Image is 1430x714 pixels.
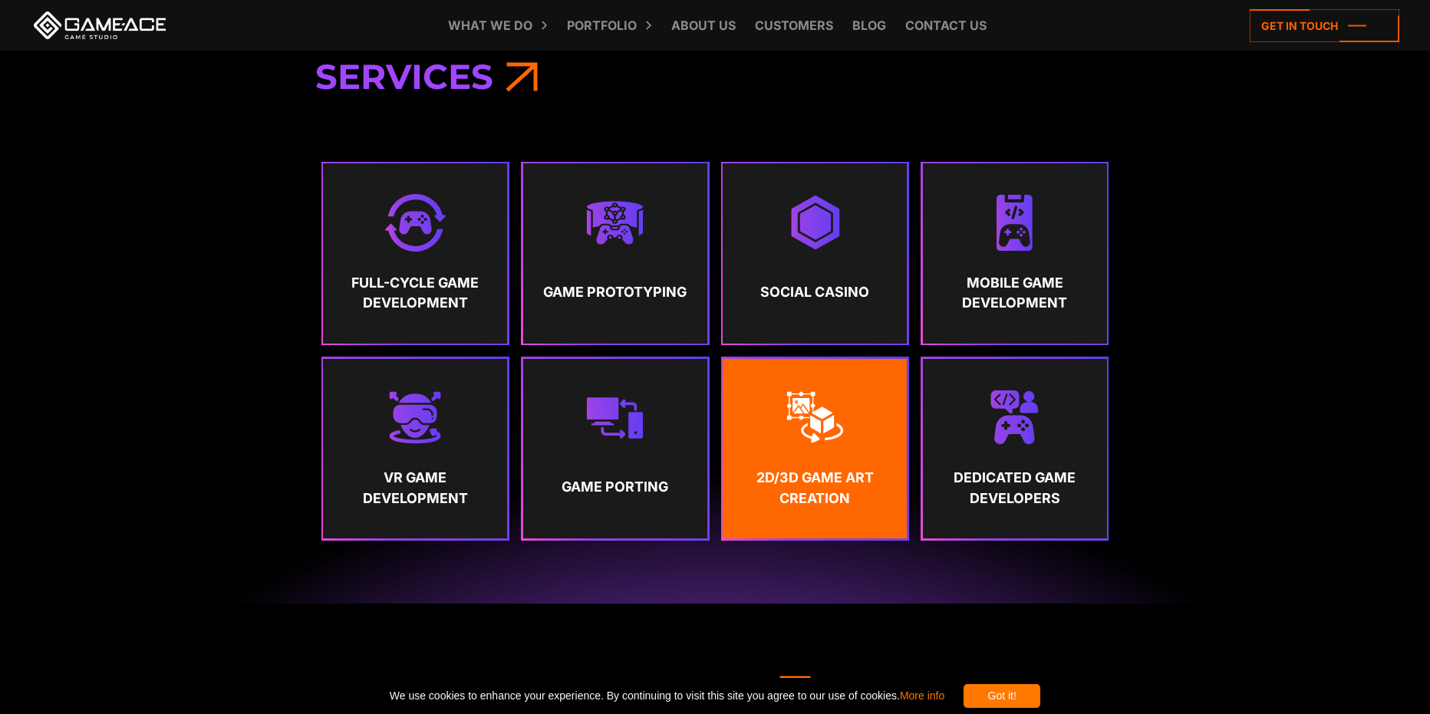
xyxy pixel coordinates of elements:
a: Mobile Game Development [923,163,1107,343]
a: 2D/3D Game Art Creation [723,359,907,538]
a: Game Prototyping [523,163,707,343]
a: VR Game Development [323,359,507,538]
strong: Dedicated Game Developers [937,468,1092,508]
strong: Mobile Game Development [937,273,1092,314]
a: Game Porting [523,359,707,538]
a: Social Casino [723,163,907,343]
img: Dedicated game developers [986,389,1043,446]
strong: 2D/3D Game Art Creation [737,468,893,508]
h3: Hire [315,669,1115,712]
img: Full cycle game development [385,194,446,252]
a: Dedicated Game Developers [923,359,1107,538]
strong: Social Casino [737,273,893,311]
img: Vr game development [387,389,444,446]
img: 2d 3d game art creation [786,389,844,446]
span: We use cookies to enhance your experience. By continuing to visit this site you agree to our use ... [390,684,944,708]
h3: Game Development [315,12,1115,99]
span: Game Developers [403,669,766,711]
img: Social casino game development [786,194,844,252]
strong: Full-Cycle Game Development [338,273,493,314]
img: Game porting [586,389,644,446]
strong: Game Porting [538,468,694,506]
img: Metaverse game development [586,194,644,252]
a: Get in touch [1250,9,1399,42]
img: Mobile game development [986,194,1043,252]
div: Got it! [964,684,1040,708]
a: More info [900,689,944,702]
strong: VR Game Development [338,468,493,508]
span: Services [315,55,493,97]
a: Full-Cycle Game Development [323,163,507,343]
strong: Game Prototyping [538,273,694,311]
